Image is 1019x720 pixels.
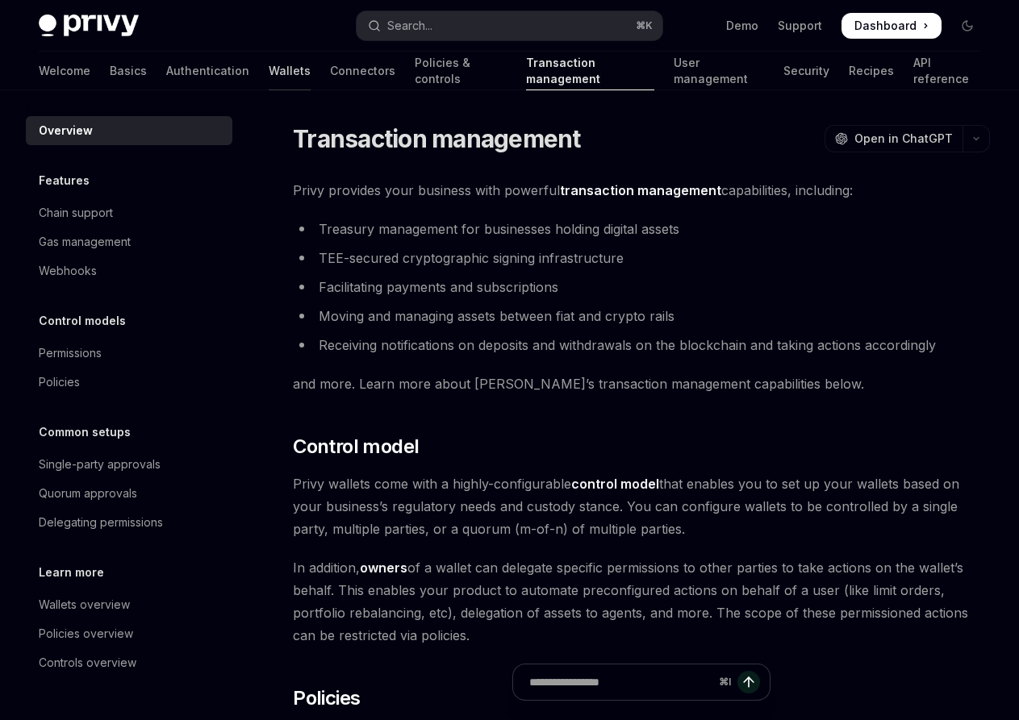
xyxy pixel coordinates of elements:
[913,52,980,90] a: API reference
[954,13,980,39] button: Toggle dark mode
[330,52,395,90] a: Connectors
[726,18,758,34] a: Demo
[39,563,104,582] h5: Learn more
[39,232,131,252] div: Gas management
[166,52,249,90] a: Authentication
[293,276,990,298] li: Facilitating payments and subscriptions
[26,450,232,479] a: Single-party approvals
[529,664,712,700] input: Ask a question...
[293,305,990,327] li: Moving and managing assets between fiat and crypto rails
[293,556,990,647] span: In addition, of a wallet can delegate specific permissions to other parties to take actions on th...
[110,52,147,90] a: Basics
[39,52,90,90] a: Welcome
[26,368,232,397] a: Policies
[360,560,407,576] a: owners
[415,52,507,90] a: Policies & controls
[39,121,93,140] div: Overview
[39,203,113,223] div: Chain support
[357,11,662,40] button: Open search
[526,52,654,90] a: Transaction management
[26,479,232,508] a: Quorum approvals
[571,476,659,493] a: control model
[293,434,419,460] span: Control model
[854,18,917,34] span: Dashboard
[39,261,97,281] div: Webhooks
[560,182,721,198] strong: transaction management
[26,619,232,648] a: Policies overview
[39,484,137,503] div: Quorum approvals
[39,311,126,331] h5: Control models
[636,19,653,32] span: ⌘ K
[737,671,760,693] button: Send message
[674,52,764,90] a: User management
[825,125,963,152] button: Open in ChatGPT
[387,16,432,35] div: Search...
[842,13,942,39] a: Dashboard
[39,343,102,363] div: Permissions
[293,247,990,269] li: TEE-secured cryptographic signing infrastructure
[26,256,232,285] a: Webhooks
[39,455,161,474] div: Single-party approvals
[783,52,829,90] a: Security
[39,513,163,532] div: Delegating permissions
[778,18,822,34] a: Support
[39,171,90,190] h5: Features
[854,131,953,147] span: Open in ChatGPT
[26,116,232,145] a: Overview
[39,15,139,37] img: dark logo
[39,595,130,614] div: Wallets overview
[849,52,894,90] a: Recipes
[39,422,131,442] h5: Common setups
[39,653,136,672] div: Controls overview
[293,334,990,356] li: Receiving notifications on deposits and withdrawals on the blockchain and taking actions accordingly
[26,648,232,677] a: Controls overview
[293,372,990,395] span: and more. Learn more about [PERSON_NAME]’s transaction management capabilities below.
[26,590,232,619] a: Wallets overview
[293,124,581,153] h1: Transaction management
[39,372,80,392] div: Policies
[293,218,990,240] li: Treasury management for businesses holding digital assets
[269,52,311,90] a: Wallets
[571,476,659,492] strong: control model
[26,198,232,227] a: Chain support
[293,472,990,540] span: Privy wallets come with a highly-configurable that enables you to set up your wallets based on yo...
[26,227,232,256] a: Gas management
[39,624,133,643] div: Policies overview
[293,179,990,202] span: Privy provides your business with powerful capabilities, including:
[26,339,232,368] a: Permissions
[26,508,232,537] a: Delegating permissions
